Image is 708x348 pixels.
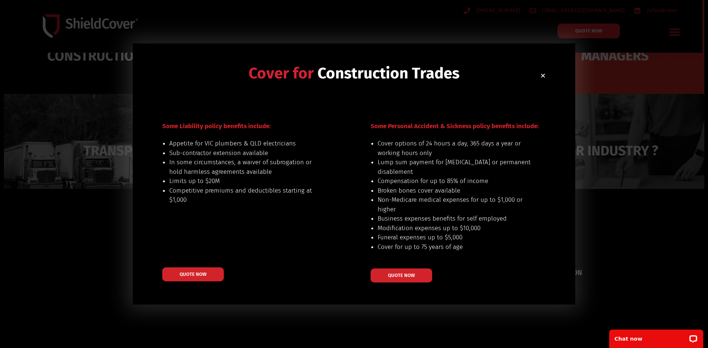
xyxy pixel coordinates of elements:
li: Lump sum payment for [MEDICAL_DATA] or permanent disablement [378,158,531,176]
li: Business expenses benefits for self employed [378,214,531,224]
li: Cover options of 24 hours a day, 365 days a year or working hours only [378,139,531,158]
li: Modification expenses up to $10,000 [378,224,531,233]
span: Some Personal Accident & Sickness policy benefits include: [371,122,539,130]
a: QUOTE NOW [371,268,432,282]
a: Close [540,73,546,78]
li: Competitive premiums and deductibles starting at $1,000 [169,186,323,205]
li: Cover for up to 75 years of age [378,242,531,252]
li: Funeral expenses up to $5,000 [378,233,531,242]
span: Construction Trades [317,64,459,82]
span: QUOTE NOW [388,273,415,278]
span: Cover for [249,64,314,82]
li: In some circumstances, a waiver of subrogation or hold harmless agreements available [169,158,323,176]
li: Sub-contractor extension available [169,148,323,158]
iframe: LiveChat chat widget [604,325,708,348]
li: Compensation for up to 85% of income [378,176,531,186]
li: Limits up to $20M [169,176,323,186]
li: Broken bones cover available [378,186,531,196]
li: Appetite for VIC plumbers & QLD electricians [169,139,323,148]
span: Some Liability policy benefits include: [162,122,271,130]
a: QUOTE NOW [162,267,224,281]
span: QUOTE NOW [180,272,206,277]
li: Non-Medicare medical expenses for up to $1,000 or higher [378,195,531,214]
